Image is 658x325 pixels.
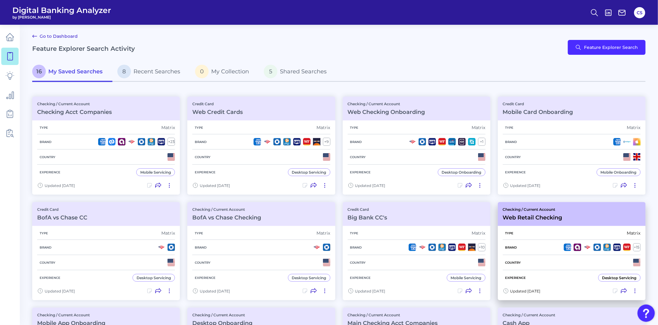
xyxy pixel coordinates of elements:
[292,170,326,175] div: Desktop Servicing
[348,155,368,159] h5: Country
[323,138,330,146] div: + 9
[12,6,111,15] span: Digital Banking Analyzer
[187,202,335,300] a: Checking / Current AccountBofA vs Chase CheckingTypeMatrixBrandCountryExperienceDesktop Servicing...
[192,155,213,159] h5: Country
[192,245,209,249] h5: Brand
[348,313,438,317] p: Checking / Current Account
[602,275,637,280] div: Desktop Servicing
[638,305,655,322] button: Open Resource Center
[45,183,75,188] span: Updated [DATE]
[37,109,112,115] h3: Checking Acct Companies
[442,170,482,175] div: Desktop Onboarding
[355,183,386,188] span: Updated [DATE]
[117,65,131,78] span: 8
[192,126,206,130] h5: Type
[498,97,646,195] a: Credit CardMobile Card OnboardingTypeMatrixBrandCountryExperienceMobile OnboardingUpdated [DATE]
[37,102,112,106] p: Checking / Current Account
[140,170,171,175] div: Mobile Servicing
[48,68,102,75] span: My Saved Searches
[200,183,230,188] span: Updated [DATE]
[192,109,243,115] h3: Web Credit Cards
[192,140,209,144] h5: Brand
[451,275,482,280] div: Mobile Servicing
[292,275,326,280] div: Desktop Servicing
[348,170,373,174] h5: Experience
[37,140,54,144] h5: Brand
[32,32,78,40] a: Go to Dashboard
[37,214,87,221] h3: BofA vs Chase CC
[343,202,490,300] a: Credit CardBig Bank CC'sTypeMatrixBrand+10CountryExperienceMobile ServicingUpdated [DATE]
[112,62,190,82] a: 8Recent Searches
[37,126,50,130] h5: Type
[32,97,180,195] a: Checking / Current AccountChecking Acct CompaniesTypeMatrixBrand+23CountryExperienceMobile Servic...
[192,207,261,212] p: Checking / Current Account
[32,62,112,82] a: 16My Saved Searches
[503,231,516,235] h5: Type
[343,97,490,195] a: Checking / Current AccountWeb Checking OnboardingTypeMatrixBrand+1CountryExperienceDesktop Onboar...
[348,207,387,212] p: Credit Card
[355,289,386,293] span: Updated [DATE]
[317,230,330,236] div: Matrix
[503,276,529,280] h5: Experience
[627,125,641,130] div: Matrix
[161,230,175,236] div: Matrix
[348,126,361,130] h5: Type
[192,276,218,280] h5: Experience
[192,214,261,221] h3: BofA vs Chase Checking
[503,109,573,115] h3: Mobile Card Onboarding
[12,15,111,19] span: by [PERSON_NAME]
[348,140,364,144] h5: Brand
[503,245,520,249] h5: Brand
[503,313,556,317] p: Checking / Current Account
[627,230,641,236] div: Matrix
[503,261,524,265] h5: Country
[568,40,646,55] button: Feature Explorer Search
[348,276,373,280] h5: Experience
[37,245,54,249] h5: Brand
[503,155,524,159] h5: Country
[348,231,361,235] h5: Type
[168,138,175,146] div: + 23
[187,97,335,195] a: Credit CardWeb Credit CardsTypeMatrixBrand+9CountryExperienceDesktop ServicingUpdated [DATE]
[584,45,638,50] span: Feature Explorer Search
[317,125,330,130] div: Matrix
[503,170,529,174] h5: Experience
[37,261,58,265] h5: Country
[137,275,171,280] div: Desktop Servicing
[37,231,50,235] h5: Type
[32,65,46,78] span: 16
[348,214,387,221] h3: Big Bank CC's
[478,243,486,251] div: + 10
[503,140,520,144] h5: Brand
[503,207,562,212] p: Checking / Current Account
[200,289,230,293] span: Updated [DATE]
[192,170,218,174] h5: Experience
[472,230,486,236] div: Matrix
[348,261,368,265] h5: Country
[192,102,243,106] p: Credit Card
[472,125,486,130] div: Matrix
[45,289,75,293] span: Updated [DATE]
[280,68,327,75] span: Shared Searches
[195,65,209,78] span: 0
[161,125,175,130] div: Matrix
[37,276,63,280] h5: Experience
[510,289,541,293] span: Updated [DATE]
[510,183,541,188] span: Updated [DATE]
[348,109,425,115] h3: Web Checking Onboarding
[190,62,259,82] a: 0My Collection
[37,170,63,174] h5: Experience
[503,126,516,130] h5: Type
[348,245,364,249] h5: Brand
[32,45,135,52] h2: Feature Explorer Search Activity
[133,68,180,75] span: Recent Searches
[37,313,105,317] p: Checking / Current Account
[32,202,180,300] a: Credit CardBofA vs Chase CCTypeMatrixBrandCountryExperienceDesktop ServicingUpdated [DATE]
[264,65,277,78] span: 5
[633,243,641,251] div: + 15
[503,214,562,221] h3: Web Retail Checking
[601,170,637,175] div: Mobile Onboarding
[348,102,425,106] p: Checking / Current Account
[478,138,486,146] div: + 1
[259,62,337,82] a: 5Shared Searches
